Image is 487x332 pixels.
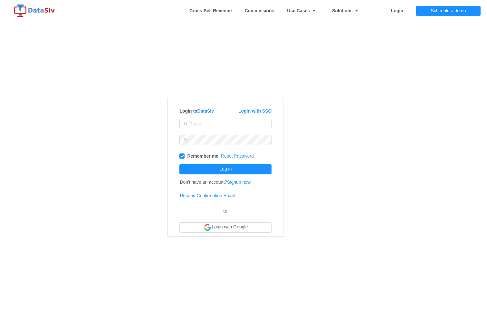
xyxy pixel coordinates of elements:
[179,175,251,189] td: Don't have an account?
[227,180,251,185] a: Signup now
[179,222,272,233] button: Login with Google
[187,153,218,159] strong: Remember me
[416,6,481,16] button: Schedule a demo
[238,108,272,114] a: Login with SSO
[179,164,272,174] button: Log in
[180,193,234,198] a: Resend Confirmation Email
[221,153,254,159] a: Reset Password
[183,122,188,126] i: icon: user
[244,1,274,20] a: Commissions
[332,8,362,13] strong: Solutions
[179,108,214,114] strong: Login to
[183,138,188,142] i: icon: lock
[223,208,228,214] span: or
[197,108,214,114] a: DataSiv
[287,8,319,13] strong: Use Cases
[13,4,58,17] img: logo
[189,1,232,20] a: Whitespace
[310,8,316,13] i: icon: caret-down
[391,1,403,20] a: Login
[179,119,272,129] input: Email
[353,8,359,13] i: icon: caret-down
